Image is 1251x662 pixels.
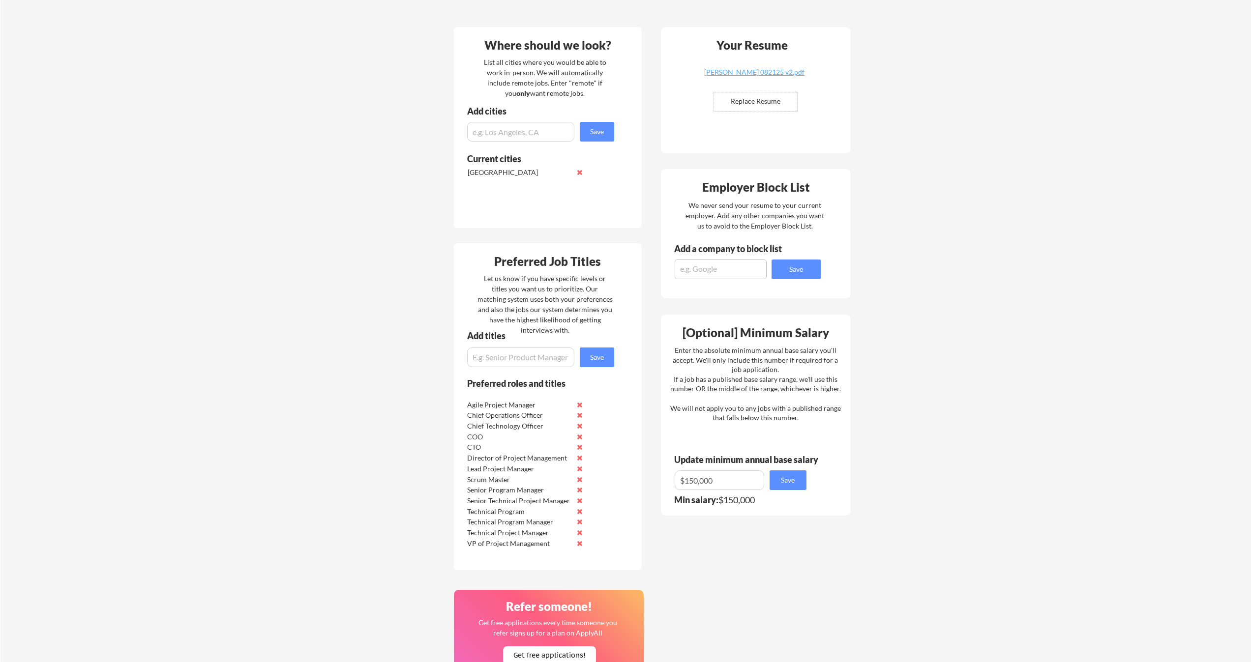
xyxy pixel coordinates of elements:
input: E.g. $100,000 [675,470,764,490]
input: E.g. Senior Product Manager [467,347,574,367]
div: Your Resume [704,39,801,51]
div: Scrum Master [467,475,571,485]
div: Chief Technology Officer [467,421,571,431]
div: Add a company to block list [674,244,797,253]
strong: only [516,89,530,97]
button: Save [580,122,614,142]
div: [Optional] Minimum Salary [664,327,847,339]
div: VP of Project Management [467,539,571,548]
div: Senior Program Manager [467,485,571,495]
button: Save [770,470,806,490]
div: Agile Project Manager [467,400,571,410]
div: CTO [467,442,571,452]
div: Preferred Job Titles [456,256,639,267]
div: Update minimum annual base salary [674,455,822,464]
div: COO [467,432,571,442]
button: Save [772,259,821,279]
div: Refer someone! [458,601,641,612]
div: Add cities [467,107,617,115]
div: Technical Program [467,507,571,517]
div: Chief Operations Officer [467,410,571,420]
div: Director of Project Management [467,453,571,463]
div: [GEOGRAPHIC_DATA] [468,168,571,177]
div: We never send your resume to your current employer. Add any other companies you want us to avoid ... [685,200,825,231]
a: [PERSON_NAME] 082125 v2.pdf [696,69,813,84]
div: Current cities [467,154,603,163]
div: Senior Technical Project Manager [467,496,571,506]
div: $150,000 [674,495,813,504]
div: Technical Program Manager [467,517,571,527]
div: Add titles [467,331,606,340]
div: [PERSON_NAME] 082125 v2.pdf [696,69,813,76]
div: Lead Project Manager [467,464,571,474]
div: Technical Project Manager [467,528,571,538]
div: Where should we look? [456,39,639,51]
div: Get free applications every time someone you refer signs up for a plan on ApplyAll [478,617,618,638]
div: Employer Block List [665,181,848,193]
div: Enter the absolute minimum annual base salary you'll accept. We'll only include this number if re... [670,345,841,423]
div: Let us know if you have specific levels or titles you want us to prioritize. Our matching system ... [477,273,613,335]
input: e.g. Los Angeles, CA [467,122,574,142]
strong: Min salary: [674,494,718,505]
button: Save [580,347,614,367]
div: Preferred roles and titles [467,379,601,388]
div: List all cities where you would be able to work in-person. We will automatically include remote j... [477,57,613,98]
